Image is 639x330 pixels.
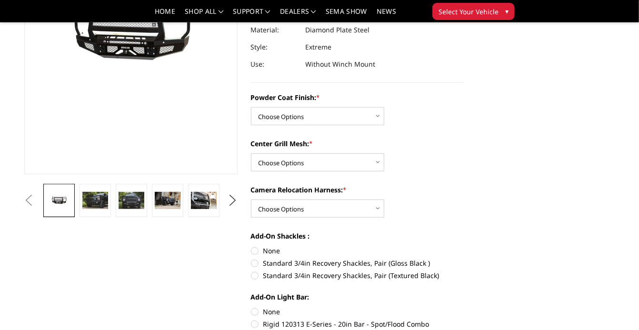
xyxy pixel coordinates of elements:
label: Powder Coat Finish: [251,92,464,102]
button: Select Your Vehicle [432,3,515,20]
dt: Material: [251,21,299,39]
a: shop all [185,8,223,22]
label: Add-On Shackles : [251,231,464,241]
img: 2020-2023 Chevrolet Silverado 2500-3500 - FT Series - Extreme Front Bumper [119,192,144,209]
img: 2020-2023 Chevrolet Silverado 2500-3500 - FT Series - Extreme Front Bumper [191,192,217,209]
button: Previous [22,193,36,208]
dt: Use: [251,56,299,73]
label: None [251,246,464,256]
label: Rigid 120313 E-Series - 20in Bar - Spot/Flood Combo [251,319,464,329]
label: None [251,307,464,317]
a: Home [155,8,175,22]
span: ▾ [505,6,509,16]
button: Next [225,193,240,208]
img: 2020-2023 Chevrolet Silverado 2500-3500 - FT Series - Extreme Front Bumper [155,192,180,209]
label: Camera Relocation Harness: [251,185,464,195]
label: Standard 3/4in Recovery Shackles, Pair (Textured Black) [251,270,464,280]
dd: Diamond Plate Steel [306,21,370,39]
label: Add-On Light Bar: [251,292,464,302]
dd: Without Winch Mount [306,56,376,73]
img: 2020-2023 Chevrolet Silverado 2500-3500 - FT Series - Extreme Front Bumper [82,192,108,209]
dt: Style: [251,39,299,56]
dd: Extreme [306,39,332,56]
a: Support [233,8,270,22]
a: News [377,8,396,22]
a: SEMA Show [326,8,367,22]
span: Select Your Vehicle [439,7,499,17]
label: Standard 3/4in Recovery Shackles, Pair (Gloss Black ) [251,258,464,268]
a: Dealers [280,8,316,22]
label: Center Grill Mesh: [251,139,464,149]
